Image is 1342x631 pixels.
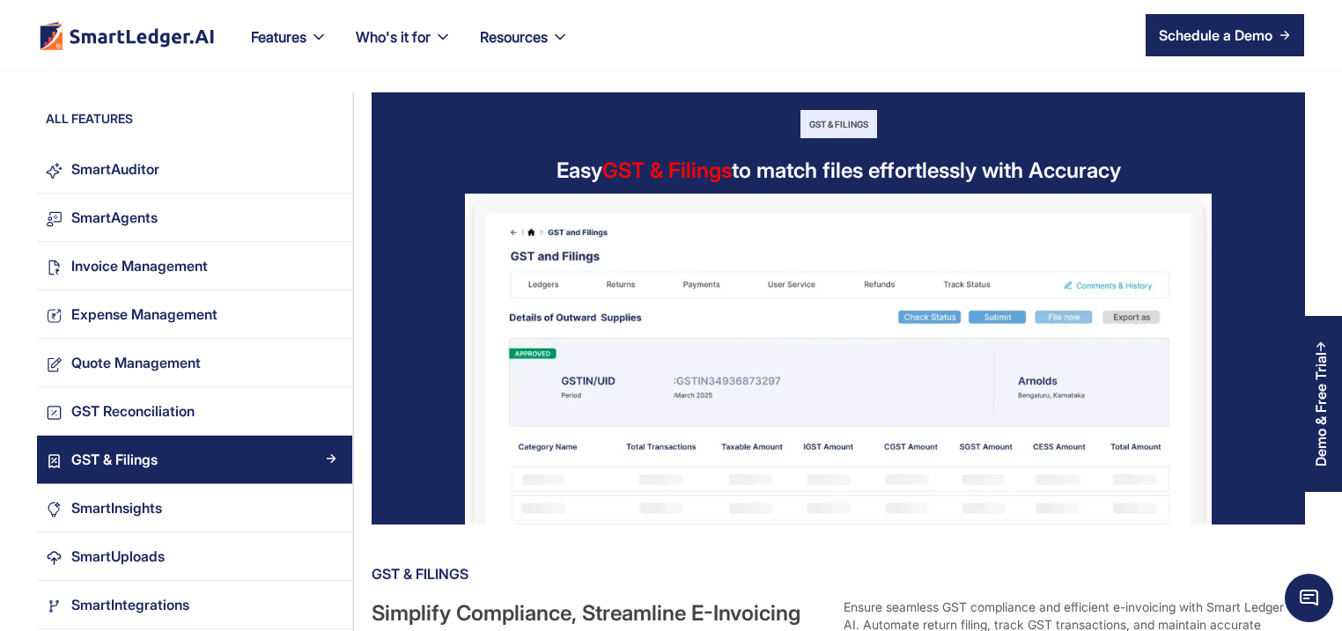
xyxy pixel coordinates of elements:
[326,502,336,512] img: Arrow Right Blue
[372,560,1301,588] div: GST & Filings
[71,351,201,375] div: Quote Management
[37,484,352,532] a: SmartInsightsArrow Right Blue
[71,496,162,520] div: SmartInsights
[71,206,158,230] div: SmartAgents
[1285,574,1333,622] span: Chat Widget
[1279,30,1290,40] img: arrow right icon
[37,290,352,339] a: Expense ManagementArrow Right Blue
[466,25,583,70] div: Resources
[71,448,158,472] div: GST & Filings
[326,308,336,319] img: Arrow Right Blue
[38,21,216,50] a: home
[251,25,306,49] div: Features
[326,356,336,367] img: Arrow Right Blue
[557,156,1121,185] div: Easy to match files effortlessly with Accuracy
[342,25,466,70] div: Who's it for
[37,110,352,136] div: ALL FEATURES
[71,303,218,327] div: Expense Management
[1146,14,1304,56] a: Schedule a Demo
[326,163,336,173] img: Arrow Right Blue
[356,25,431,49] div: Who's it for
[326,453,336,464] img: Arrow Right Blue
[237,25,342,70] div: Features
[326,405,336,415] img: Arrow Right Blue
[37,532,352,581] a: SmartUploadsArrow Right Blue
[37,339,352,387] a: Quote ManagementArrow Right Blue
[480,25,548,49] div: Resources
[71,400,195,423] div: GST Reconciliation
[37,242,352,290] a: Invoice ManagementArrow Right Blue
[602,158,732,183] span: GST & Filings
[1313,352,1329,466] div: Demo & Free Trial
[71,254,208,278] div: Invoice Management
[71,158,159,181] div: SmartAuditor
[800,110,877,138] div: GST & Filings
[326,260,336,270] img: Arrow Right Blue
[1159,25,1272,46] div: Schedule a Demo
[37,436,352,484] a: GST & FilingsArrow Right Blue
[37,387,352,436] a: GST ReconciliationArrow Right Blue
[71,593,189,617] div: SmartIntegrations
[326,550,336,561] img: Arrow Right Blue
[37,581,352,629] a: SmartIntegrationsArrow Right Blue
[326,211,336,222] img: Arrow Right Blue
[326,598,336,609] img: Arrow Right Blue
[37,194,352,242] a: SmartAgentsArrow Right Blue
[71,545,165,569] div: SmartUploads
[38,21,216,50] img: footer logo
[37,145,352,194] a: SmartAuditorArrow Right Blue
